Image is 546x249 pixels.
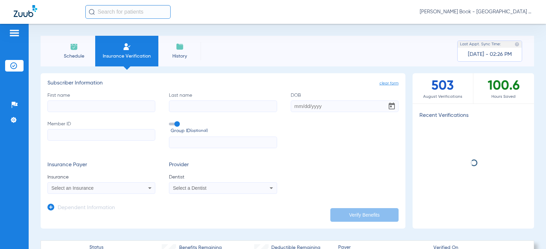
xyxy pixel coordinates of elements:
span: [PERSON_NAME] Book - [GEOGRAPHIC_DATA] Dental Care [420,9,532,15]
img: History [176,43,184,51]
span: Hours Saved [473,93,534,100]
span: Group ID [171,127,277,135]
img: Zuub Logo [14,5,37,17]
span: Dentist [169,174,277,181]
img: hamburger-icon [9,29,20,37]
input: DOBOpen calendar [291,100,399,112]
h3: Dependent Information [58,205,115,212]
span: Last Appt. Sync Time: [460,41,501,48]
span: [DATE] - 02:26 PM [468,51,512,58]
label: Last name [169,92,277,112]
img: Manual Insurance Verification [123,43,131,51]
h3: Recent Verifications [413,112,534,119]
button: Open calendar [385,99,399,113]
span: Insurance [47,174,155,181]
h3: Insurance Payer [47,162,155,169]
button: Verify Benefits [330,208,399,222]
span: clear form [379,80,399,87]
span: Select an Insurance [52,185,94,191]
span: Schedule [58,53,90,60]
input: Member ID [47,129,155,141]
label: First name [47,92,155,112]
small: (optional) [190,127,208,135]
span: August Verifications [413,93,473,100]
h3: Subscriber Information [47,80,399,87]
img: last sync help info [515,42,519,47]
span: History [163,53,196,60]
label: DOB [291,92,399,112]
span: Insurance Verification [100,53,153,60]
div: 503 [413,73,473,104]
h3: Provider [169,162,277,169]
input: First name [47,100,155,112]
span: Select a Dentist [173,185,206,191]
label: Member ID [47,121,155,149]
input: Search for patients [85,5,171,19]
input: Last name [169,100,277,112]
img: Search Icon [89,9,95,15]
img: Schedule [70,43,78,51]
div: 100.6 [473,73,534,104]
